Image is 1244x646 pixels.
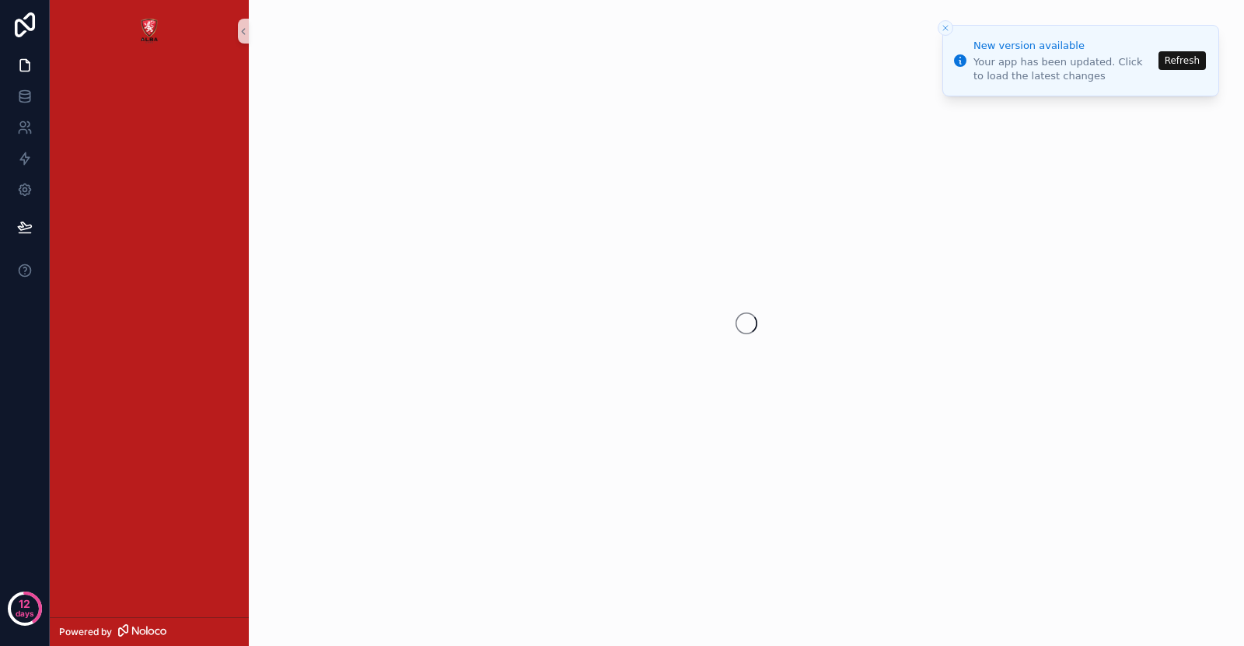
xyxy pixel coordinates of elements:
a: Powered by [50,617,249,646]
button: Close toast [938,20,953,36]
div: New version available [973,38,1154,54]
div: Your app has been updated. Click to load the latest changes [973,55,1154,83]
span: Powered by [59,626,112,638]
div: scrollable content [50,62,249,90]
p: 12 [19,596,30,612]
img: App logo [141,19,157,44]
button: Refresh [1158,51,1206,70]
p: days [16,602,34,624]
